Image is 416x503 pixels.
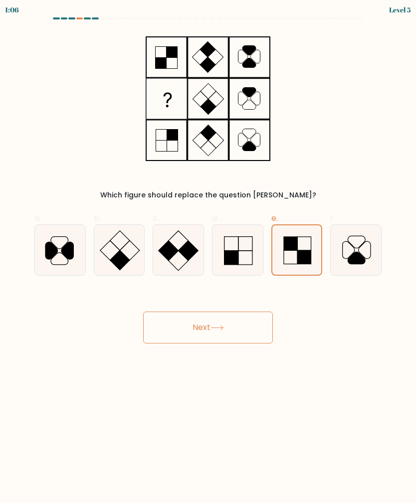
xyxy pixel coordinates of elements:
[153,212,159,224] span: c.
[94,212,101,224] span: b.
[34,212,41,224] span: a.
[330,212,335,224] span: f.
[389,4,411,15] div: Level 5
[143,312,273,343] button: Next
[271,212,278,224] span: e.
[212,212,218,224] span: d.
[40,190,376,200] div: Which figure should replace the question [PERSON_NAME]?
[5,4,19,15] div: 1:06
